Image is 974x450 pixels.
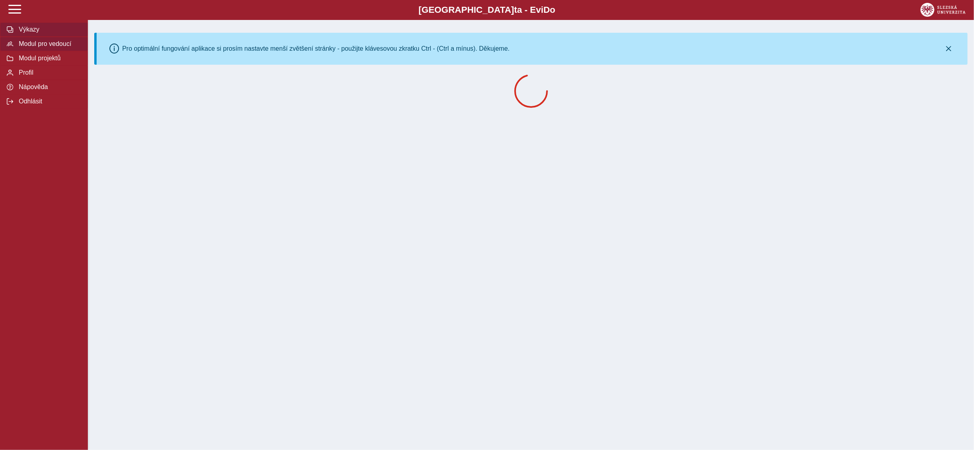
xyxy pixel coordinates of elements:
[16,83,81,91] span: Nápověda
[514,5,517,15] span: t
[16,98,81,105] span: Odhlásit
[24,5,950,15] b: [GEOGRAPHIC_DATA] a - Evi
[16,26,81,33] span: Výkazy
[16,69,81,76] span: Profil
[550,5,555,15] span: o
[544,5,550,15] span: D
[122,45,510,52] div: Pro optimální fungování aplikace si prosím nastavte menší zvětšení stránky - použijte klávesovou ...
[16,55,81,62] span: Modul projektů
[16,40,81,48] span: Modul pro vedoucí
[920,3,966,17] img: logo_web_su.png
